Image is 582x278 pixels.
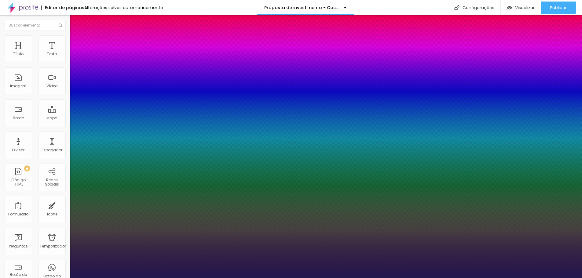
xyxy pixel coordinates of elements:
[11,177,26,187] font: Código HTML
[42,147,62,153] font: Espaçador
[46,115,57,121] font: Mapa
[541,2,576,14] button: Publicar
[501,2,541,14] button: Visualizar
[47,51,57,56] font: Texto
[47,211,57,217] font: Ícone
[550,5,567,11] font: Publicar
[13,51,24,56] font: Título
[8,211,28,217] font: Formulário
[507,5,512,10] img: view-1.svg
[264,5,353,11] font: Proposta de investimento - Casamento
[515,5,535,11] font: Visualizar
[45,177,59,187] font: Redes Sociais
[10,83,27,88] font: Imagem
[12,147,24,153] font: Divisor
[5,20,66,31] input: Buscar elemento
[13,115,24,121] font: Botão
[46,83,57,88] font: Vídeo
[45,5,84,11] font: Editor de páginas
[9,244,28,249] font: Perguntas
[59,23,62,27] img: Ícone
[463,5,494,11] font: Configurações
[84,5,163,11] font: Alterações salvas automaticamente
[40,244,66,249] font: Temporizador
[454,5,459,10] img: Ícone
